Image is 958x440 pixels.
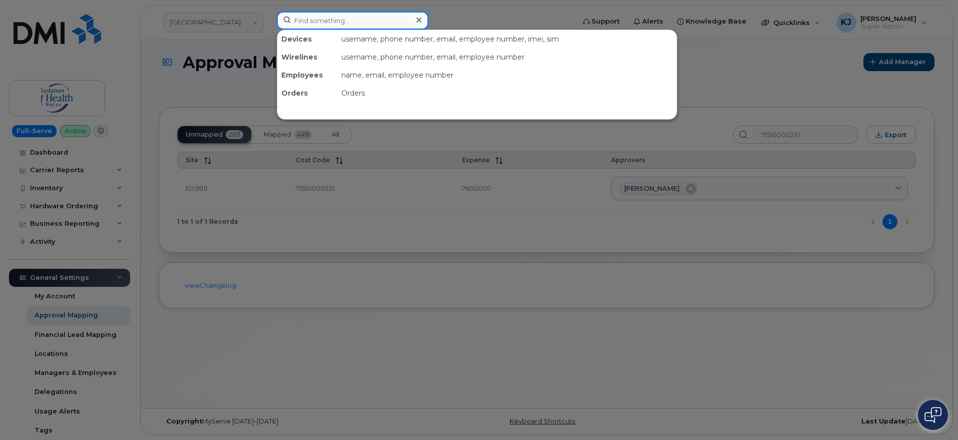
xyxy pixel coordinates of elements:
div: username, phone number, email, employee number [337,48,677,66]
div: Wirelines [277,48,337,66]
div: username, phone number, email, employee number, imei, sim [337,30,677,48]
div: Orders [337,84,677,102]
img: Open chat [924,407,941,423]
div: Employees [277,66,337,84]
div: name, email, employee number [337,66,677,84]
div: Devices [277,30,337,48]
div: Orders [277,84,337,102]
